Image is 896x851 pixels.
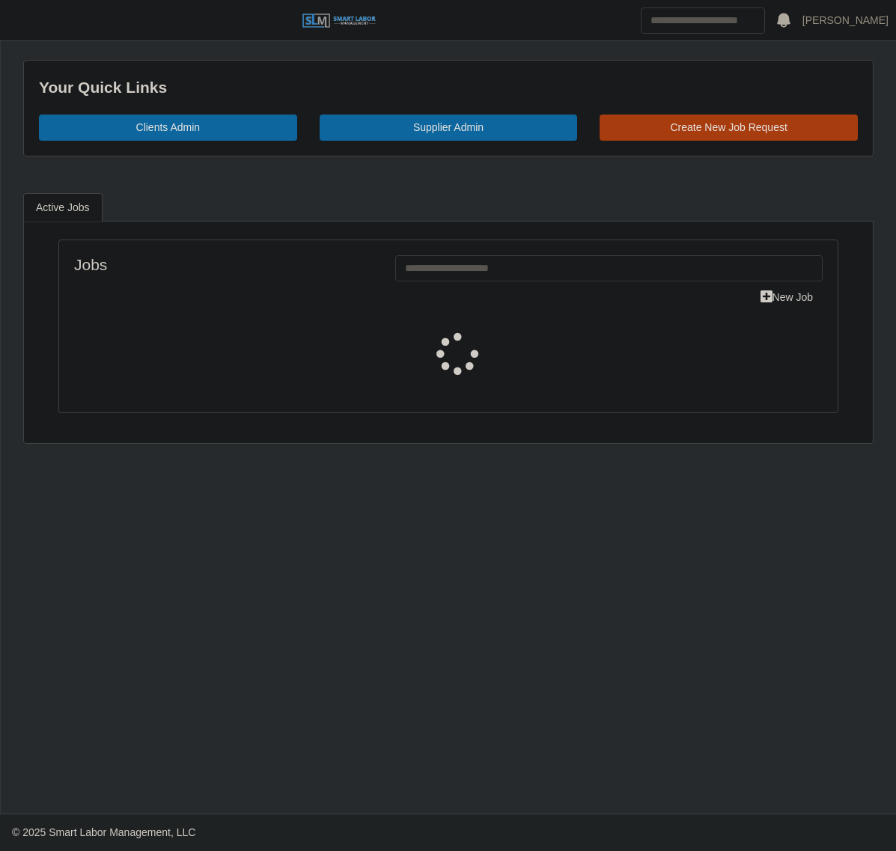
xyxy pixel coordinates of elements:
input: Search [641,7,765,34]
a: New Job [751,284,823,311]
a: Create New Job Request [600,115,858,141]
a: Supplier Admin [320,115,578,141]
h4: Jobs [74,255,373,274]
a: Clients Admin [39,115,297,141]
a: [PERSON_NAME] [802,13,889,28]
span: © 2025 Smart Labor Management, LLC [12,826,195,838]
a: Active Jobs [23,193,103,222]
img: SLM Logo [302,13,377,29]
div: Your Quick Links [39,76,858,100]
